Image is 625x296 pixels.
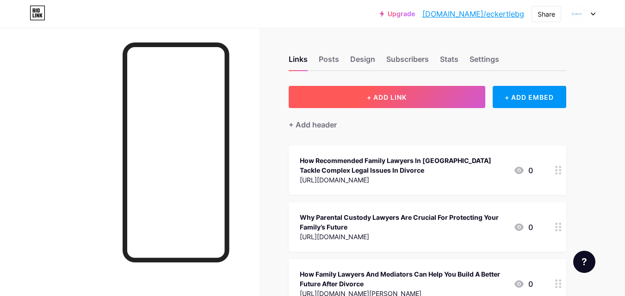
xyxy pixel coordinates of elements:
div: 0 [514,278,533,290]
div: How Recommended Family Lawyers In [GEOGRAPHIC_DATA] Tackle Complex Legal Issues In Divorce [300,156,506,175]
a: [DOMAIN_NAME]/eckertlebg [422,8,524,19]
a: Upgrade [380,10,415,18]
div: [URL][DOMAIN_NAME] [300,175,506,185]
div: 0 [514,165,533,176]
span: + ADD LINK [367,93,407,101]
div: Settings [470,54,499,70]
div: How Family Lawyers And Mediators Can Help You Build A Better Future After Divorce [300,269,506,289]
div: + Add header [289,119,337,130]
div: Links [289,54,308,70]
div: + ADD EMBED [493,86,566,108]
div: [URL][DOMAIN_NAME] [300,232,506,242]
div: 0 [514,222,533,233]
div: Share [538,9,555,19]
div: Why Parental Custody Lawyers Are Crucial For Protecting Your Family’s Future [300,212,506,232]
button: + ADD LINK [289,86,485,108]
div: Subscribers [386,54,429,70]
img: eckert legal [568,5,586,23]
div: Stats [440,54,458,70]
div: Posts [319,54,339,70]
div: Design [350,54,375,70]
